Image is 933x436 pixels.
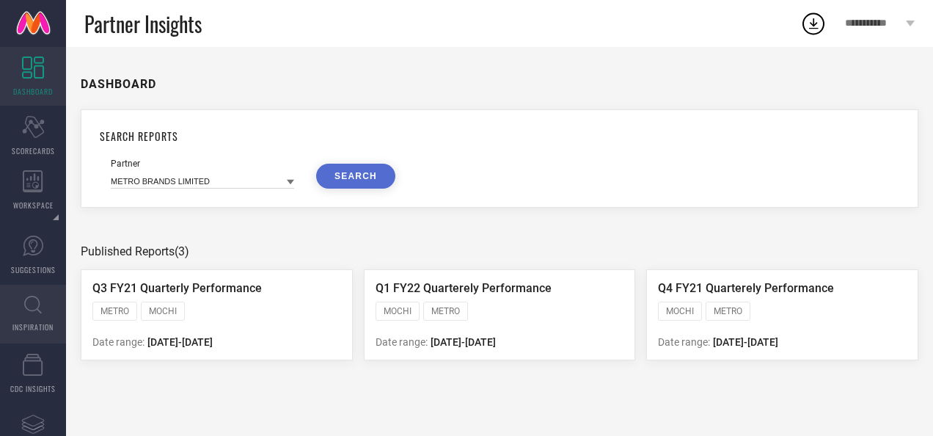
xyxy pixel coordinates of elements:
span: MOCHI [384,306,411,316]
span: CDC INSIGHTS [10,383,56,394]
span: DASHBOARD [13,86,53,97]
h1: SEARCH REPORTS [100,128,899,144]
span: [DATE] - [DATE] [713,336,778,348]
span: METRO [100,306,129,316]
span: SCORECARDS [12,145,55,156]
span: Q1 FY22 Quarterely Performance [376,281,552,295]
span: SUGGESTIONS [11,264,56,275]
span: METRO [431,306,460,316]
span: Date range: [92,336,144,348]
span: WORKSPACE [13,200,54,211]
button: SEARCH [316,164,395,189]
span: Q3 FY21 Quarterly Performance [92,281,262,295]
span: [DATE] - [DATE] [147,336,213,348]
span: INSPIRATION [12,321,54,333]
span: Partner Insights [84,9,202,39]
span: MOCHI [666,306,694,316]
h1: DASHBOARD [81,77,156,91]
span: Q4 FY21 Quarterely Performance [658,281,834,295]
span: Date range: [376,336,428,348]
div: Partner [111,159,294,169]
span: MOCHI [149,306,177,316]
div: Published Reports (3) [81,244,918,258]
span: Date range: [658,336,710,348]
div: Open download list [800,10,827,37]
span: METRO [714,306,742,316]
span: [DATE] - [DATE] [431,336,496,348]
